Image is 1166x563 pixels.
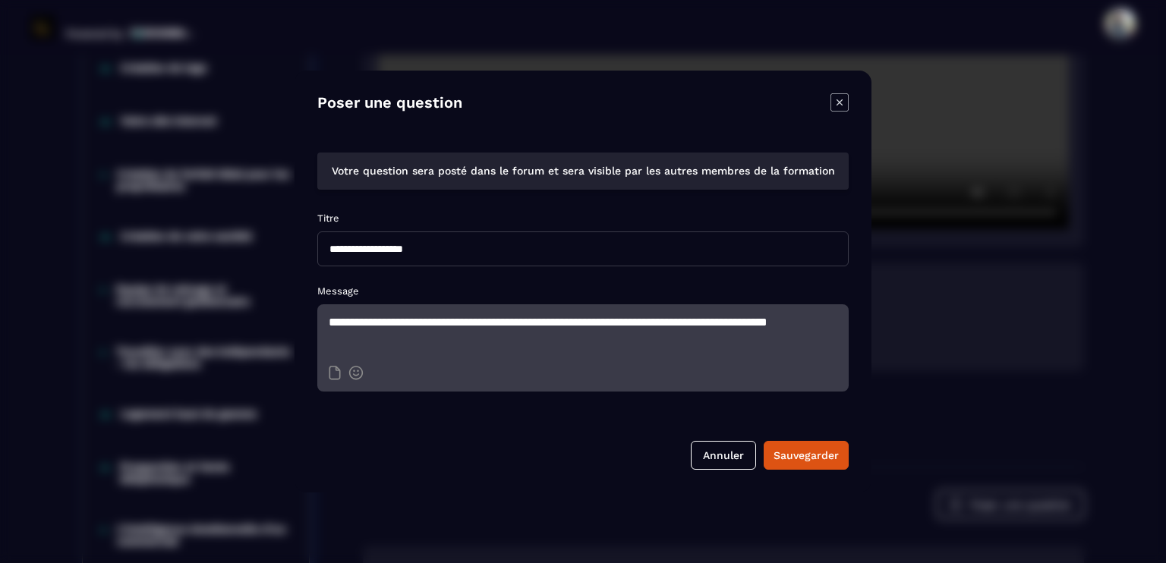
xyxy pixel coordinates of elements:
button: Annuler [691,441,756,470]
div: Sauvegarder [774,448,839,463]
p: Message [317,285,849,297]
button: Sauvegarder [764,441,849,470]
p: Titre [317,212,849,224]
p: Votre question sera posté dans le forum et sera visible par les autres membres de la formation [317,164,849,178]
h4: Poser une question [317,93,462,115]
